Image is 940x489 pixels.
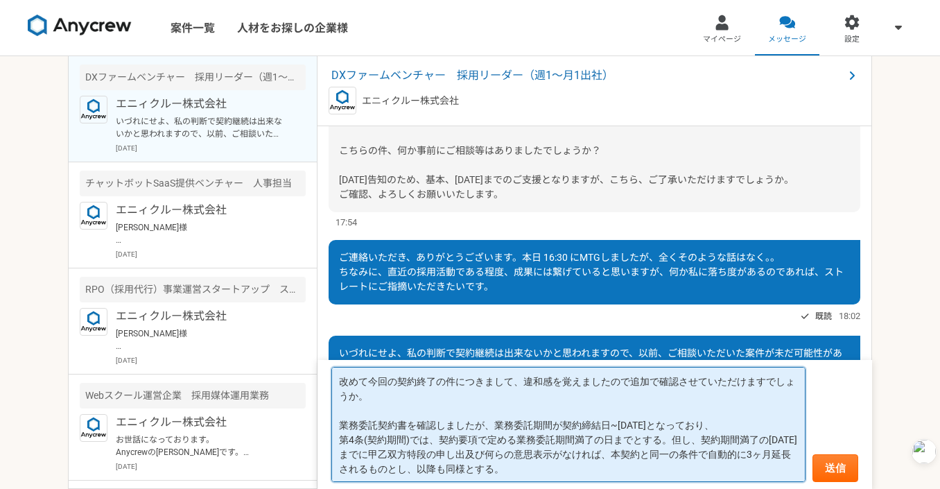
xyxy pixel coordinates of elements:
p: [DATE] [116,249,306,259]
p: [DATE] [116,355,306,366]
div: チャットボットSaaS提供ベンチャー 人事担当 [80,171,306,196]
p: いづれにせよ、私の判断で契約継続は出来ないかと思われますので、以前、ご相談いただいた案件が未だ可能性があるのでしたら、そちらを受けたいですし、新規で案件があるようでしたらご提案いだけますと幸いです。 [116,115,287,140]
img: logo_text_blue_01.png [80,308,107,336]
div: Webスクール運営企業 採用媒体運用業務 [80,383,306,409]
p: [PERSON_NAME]様 ご連絡いただき、ありがとうございます。 こちらの件につきまして、承知いたしました。 取り急ぎの対応となり、大変恐縮ではございますが、 何卒、宜しくお願いいたします。 [116,221,287,246]
img: logo_text_blue_01.png [329,87,356,114]
p: お世話になっております。 Anycrewの[PERSON_NAME]です。 ご経歴を拝見させていただき、お声がけさせていただきました。 こちらの案件の応募はいかがでしょうか？ 必須スキル面をご確... [116,434,287,458]
p: エニィクルー株式会社 [362,94,459,108]
span: マイページ [703,34,741,45]
span: 17:54 [336,216,357,229]
textarea: 改めて今回の契約終了の件につきまして、違和感を覚えましたので追加で確認させていただけますでしょうか。 業務委託契約書を確認しましたが、業務委託期間が契約締結日~[DATE]となっており、 第4条... [331,367,806,482]
p: [PERSON_NAME]様 ご連絡いただき、ありがとうございます。 別件につきまして、承知いたしました。 取り急ぎの対応となり、大変恐縮ではございますが、 引き続き何卒、宜しくお願いいたします。 [116,327,287,352]
p: [DATE] [116,143,306,153]
span: [PERSON_NAME]、[PERSON_NAME]より金曜ご連絡・ご相談があり、今回、人事の体制を強化・ご変更されることになったとのことで、一旦、ご支援いただいている契約を終了させていただけ... [339,87,846,200]
span: いづれにせよ、私の判断で契約継続は出来ないかと思われますので、以前、ご相談いただいた案件が未だ可能性があるのでしたら、そちらを受けたいですし、新規で案件があるようでしたらご提案いだけますと幸いです。 [339,348,842,373]
span: メッセージ [768,34,806,45]
p: エニィクルー株式会社 [116,202,287,218]
span: 既読 [815,308,832,325]
div: DXファームベンチャー 採用リーダー（週1〜月1出社） [80,65,306,90]
span: DXファームベンチャー 採用リーダー（週1〜月1出社） [331,67,844,84]
p: エニィクルー株式会社 [116,308,287,325]
div: RPO（採用代行）事業運営スタートアップ スカウト・クライアント対応 [80,277,306,302]
span: 18:02 [839,309,860,323]
span: ご連絡いただき、ありがとうございます。本日 16:30 にMTGしましたが、全くそのような話はなく。。 ちなみに、直近の採用活動である程度、成果には繋げていると思いますが、何か私に落ち度があるの... [339,252,844,292]
img: logo_text_blue_01.png [80,202,107,230]
p: [DATE] [116,461,306,472]
p: エニィクルー株式会社 [116,96,287,112]
img: logo_text_blue_01.png [80,96,107,123]
p: エニィクルー株式会社 [116,414,287,431]
span: 設定 [844,34,860,45]
img: 8DqYSo04kwAAAAASUVORK5CYII= [28,15,132,37]
button: 送信 [812,454,858,482]
img: logo_text_blue_01.png [80,414,107,442]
